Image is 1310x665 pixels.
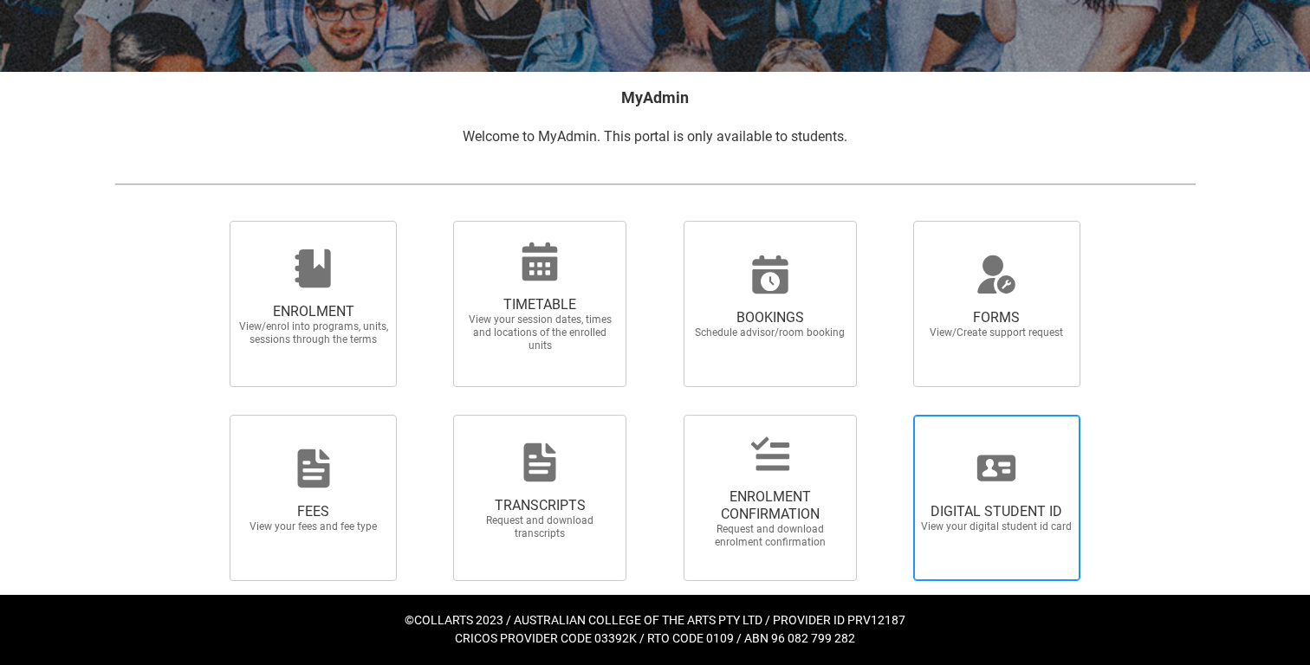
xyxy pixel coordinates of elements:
span: Welcome to MyAdmin. This portal is only available to students. [463,128,847,145]
span: FEES [237,503,390,520]
span: Request and download transcripts [464,514,616,540]
span: View your session dates, times and locations of the enrolled units [464,313,616,352]
span: DIGITAL STUDENT ID [920,503,1073,520]
span: View/Create support request [920,326,1073,339]
span: Request and download enrolment confirmation [694,523,846,549]
span: TRANSCRIPTS [464,497,616,514]
h2: MyAdmin [114,86,1196,109]
span: BOOKINGS [694,309,846,326]
span: View your fees and fee type [237,520,390,533]
span: FORMS [920,309,1073,326]
span: TIMETABLE [464,296,616,313]
span: ENROLMENT [237,303,390,320]
span: View your digital student id card [920,520,1073,533]
span: ENROLMENT CONFIRMATION [694,488,846,523]
span: View/enrol into programs, units, sessions through the terms [237,320,390,346]
span: Schedule advisor/room booking [694,326,846,339]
